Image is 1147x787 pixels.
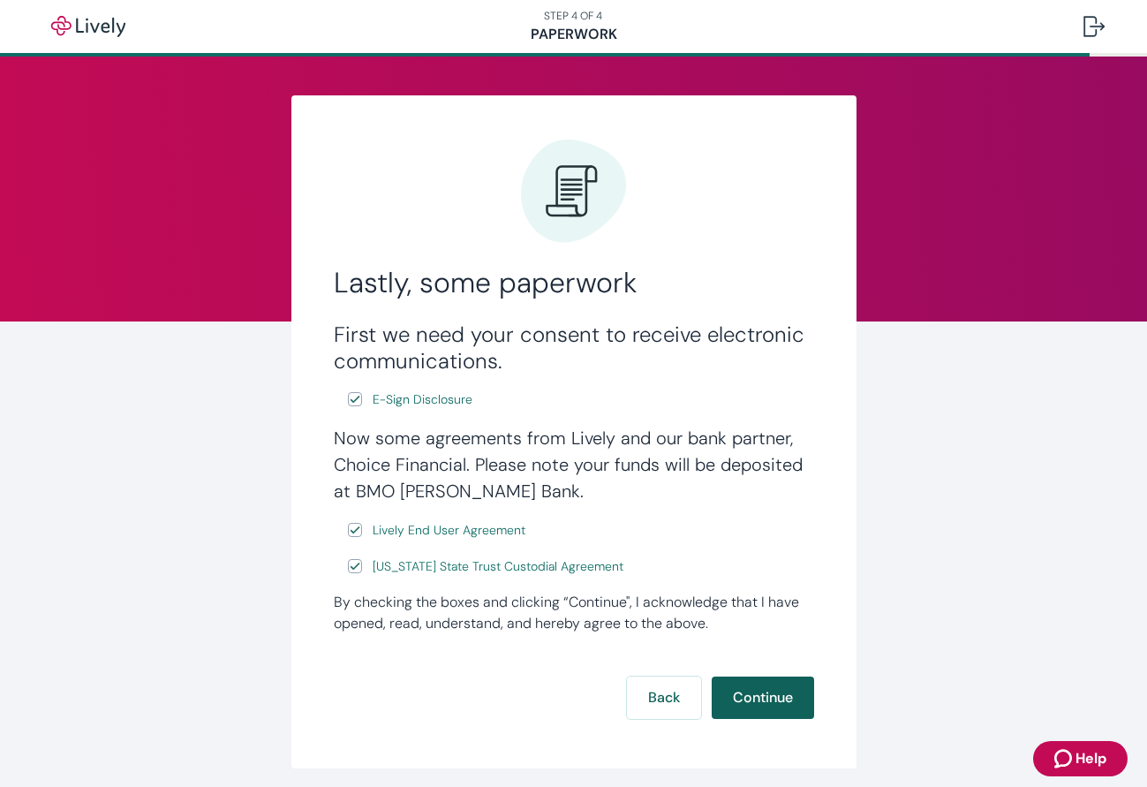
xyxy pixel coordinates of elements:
svg: Zendesk support icon [1054,748,1075,769]
span: Help [1075,748,1106,769]
a: e-sign disclosure document [369,519,529,541]
span: [US_STATE] State Trust Custodial Agreement [373,557,623,576]
a: e-sign disclosure document [369,389,476,411]
button: Zendesk support iconHelp [1033,741,1128,776]
span: E-Sign Disclosure [373,390,472,409]
button: Continue [712,677,814,719]
span: Lively End User Agreement [373,521,525,540]
div: By checking the boxes and clicking “Continue", I acknowledge that I have opened, read, understand... [334,592,814,634]
a: e-sign disclosure document [369,556,627,578]
button: Back [627,677,701,719]
h3: First we need your consent to receive electronic communications. [334,322,814,375]
button: Log out [1069,5,1119,48]
h2: Lastly, some paperwork [334,265,814,300]
h4: Now some agreements from Lively and our bank partner, Choice Financial. Please note your funds wi... [334,425,814,504]
img: Lively [39,16,138,37]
